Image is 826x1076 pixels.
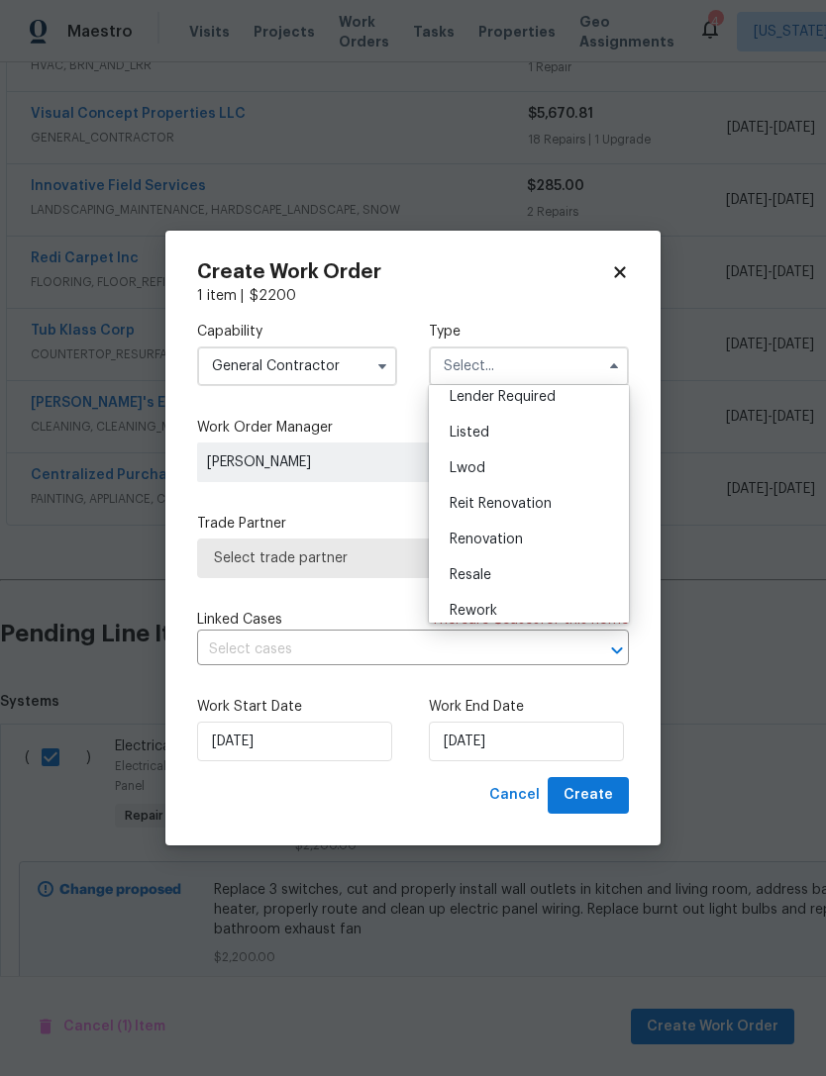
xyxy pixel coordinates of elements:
button: Create [548,777,629,814]
input: Select... [197,346,397,386]
span: Resale [450,568,491,582]
button: Show options [370,354,394,378]
input: M/D/YYYY [197,722,392,761]
label: Type [429,322,629,342]
span: Select trade partner [214,548,612,568]
label: Work End Date [429,697,629,717]
span: Lwod [450,461,485,475]
label: Work Start Date [197,697,397,717]
span: Linked Cases [197,610,282,630]
button: Open [603,636,631,664]
span: [PERSON_NAME] [207,452,492,472]
span: Create [564,783,613,808]
span: Reit Renovation [450,497,552,511]
label: Trade Partner [197,514,629,534]
span: $ 2200 [250,289,296,303]
span: Lender Required [450,390,556,404]
input: Select... [429,346,629,386]
span: Listed [450,426,489,440]
span: Cancel [489,783,540,808]
input: M/D/YYYY [429,722,624,761]
span: Rework [450,604,497,618]
h2: Create Work Order [197,262,611,282]
span: Renovation [450,533,523,546]
div: 1 item | [197,286,629,306]
button: Cancel [481,777,548,814]
button: Hide options [602,354,626,378]
label: Capability [197,322,397,342]
input: Select cases [197,635,573,665]
label: Work Order Manager [197,418,629,438]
